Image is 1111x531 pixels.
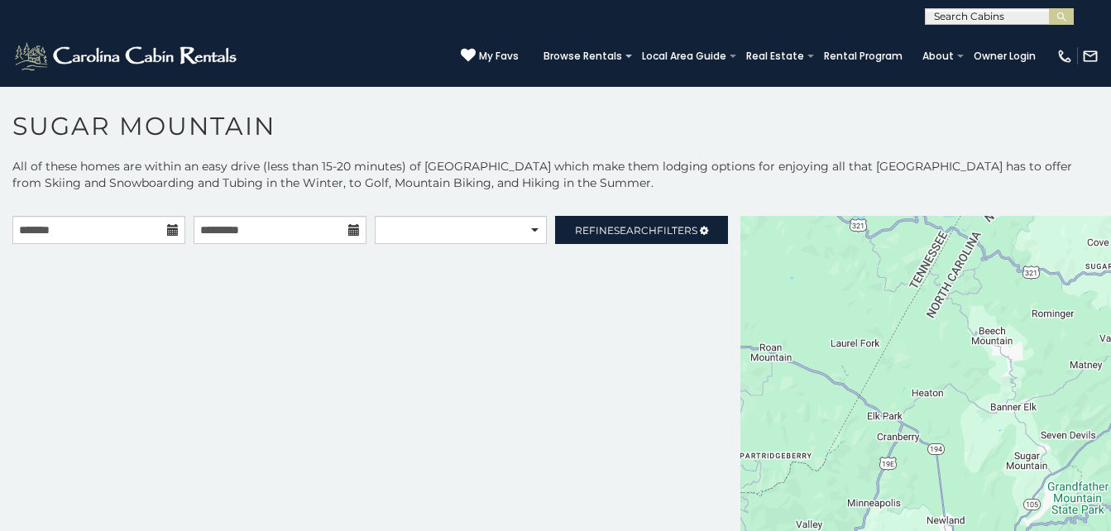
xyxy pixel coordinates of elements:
[575,224,697,237] span: Refine Filters
[12,40,242,73] img: White-1-2.png
[816,45,911,68] a: Rental Program
[1082,48,1099,65] img: mail-regular-white.png
[965,45,1044,68] a: Owner Login
[1056,48,1073,65] img: phone-regular-white.png
[614,224,657,237] span: Search
[634,45,735,68] a: Local Area Guide
[479,49,519,64] span: My Favs
[535,45,630,68] a: Browse Rentals
[555,216,728,244] a: RefineSearchFilters
[738,45,812,68] a: Real Estate
[914,45,962,68] a: About
[461,48,519,65] a: My Favs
